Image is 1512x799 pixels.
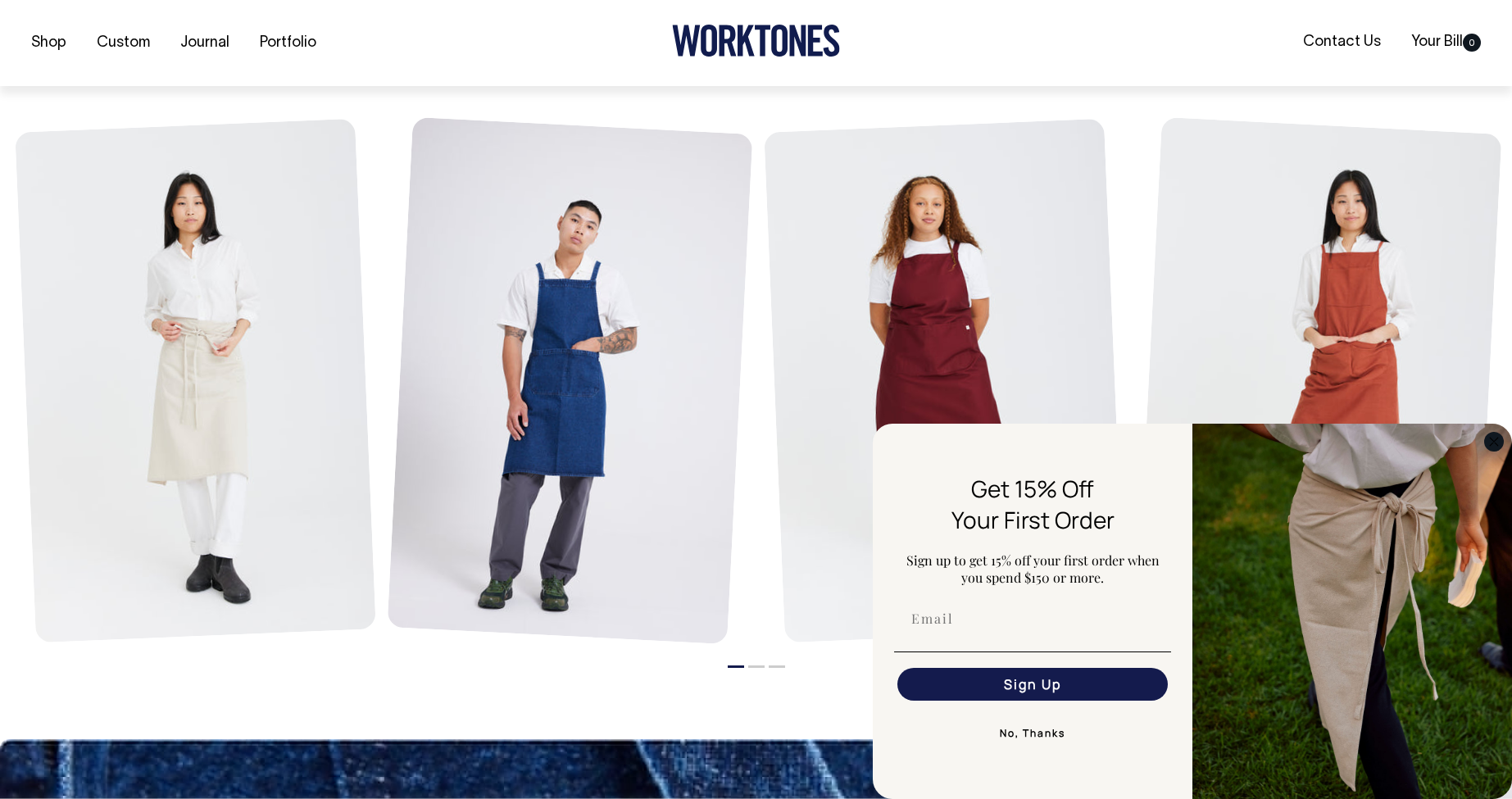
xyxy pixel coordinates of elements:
[1405,29,1487,56] a: Your Bill0
[748,665,765,668] button: 2 of 3
[90,30,157,57] a: Custom
[873,424,1512,799] div: FLYOUT Form
[951,504,1115,535] span: Your First Order
[1463,34,1481,52] span: 0
[15,118,375,642] img: natural
[174,30,236,57] a: Journal
[253,30,323,57] a: Portfolio
[764,118,1124,642] img: burgundy
[897,602,1168,635] input: Email
[894,717,1171,750] button: No, Thanks
[387,117,752,644] img: denim
[1484,432,1504,452] button: Close dialog
[897,668,1168,701] button: Sign Up
[971,473,1094,504] span: Get 15% Off
[1136,117,1501,644] img: rust
[906,552,1160,586] span: Sign up to get 15% off your first order when you spend $150 or more.
[769,665,785,668] button: 3 of 3
[728,665,744,668] button: 1 of 3
[25,30,73,57] a: Shop
[1192,424,1512,799] img: 5e34ad8f-4f05-4173-92a8-ea475ee49ac9.jpeg
[1296,29,1387,56] a: Contact Us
